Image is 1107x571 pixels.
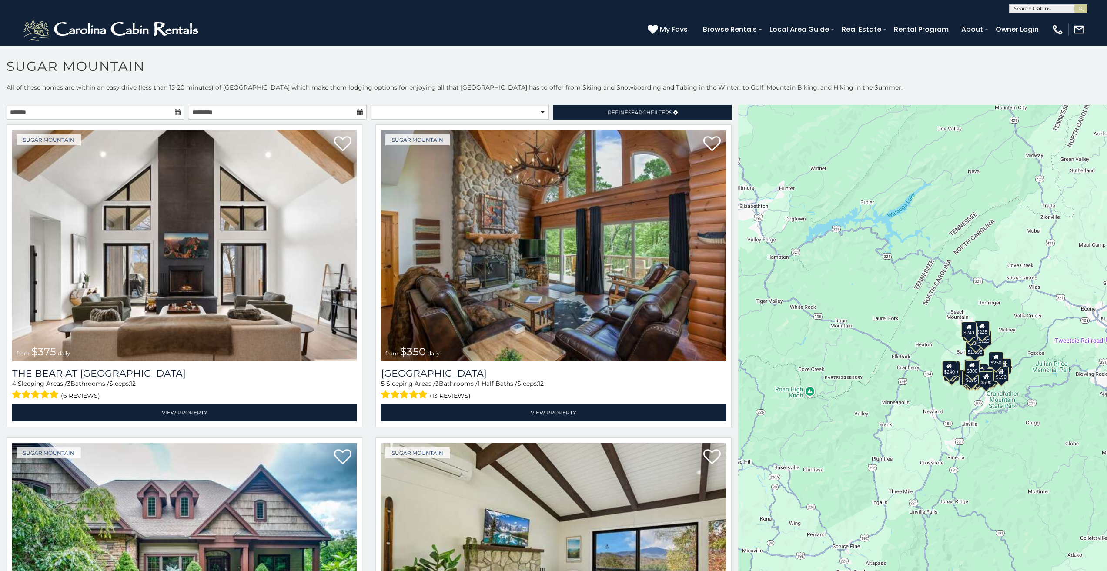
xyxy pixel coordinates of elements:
[400,345,426,358] span: $350
[965,341,984,357] div: $1,095
[17,447,81,458] a: Sugar Mountain
[430,390,471,401] span: (13 reviews)
[381,130,726,361] a: Grouse Moor Lodge from $350 daily
[965,359,980,375] div: $265
[58,350,70,357] span: daily
[1073,23,1085,36] img: mail-regular-white.png
[991,22,1043,37] a: Owner Login
[964,369,979,385] div: $175
[993,366,1008,382] div: $190
[628,109,651,116] span: Search
[381,380,385,387] span: 5
[538,380,544,387] span: 12
[17,350,30,357] span: from
[703,135,721,154] a: Add to favorites
[12,379,357,401] div: Sleeping Areas / Bathrooms / Sleeps:
[31,345,56,358] span: $375
[965,360,980,376] div: $300
[435,380,439,387] span: 3
[765,22,833,37] a: Local Area Guide
[974,321,989,337] div: $225
[553,105,731,120] a: RefineSearchFilters
[67,380,70,387] span: 3
[1052,23,1064,36] img: phone-regular-white.png
[660,24,688,35] span: My Favs
[12,130,357,361] a: The Bear At Sugar Mountain from $375 daily
[837,22,886,37] a: Real Estate
[334,448,351,467] a: Add to favorites
[22,17,202,43] img: White-1-2.png
[703,448,721,467] a: Add to favorites
[61,390,100,401] span: (6 reviews)
[334,135,351,154] a: Add to favorites
[977,330,991,346] div: $125
[973,364,988,380] div: $200
[381,379,726,401] div: Sleeping Areas / Bathrooms / Sleeps:
[428,350,440,357] span: daily
[381,130,726,361] img: Grouse Moor Lodge
[385,447,450,458] a: Sugar Mountain
[699,22,761,37] a: Browse Rentals
[12,367,357,379] h3: The Bear At Sugar Mountain
[648,24,690,35] a: My Favs
[478,380,517,387] span: 1 Half Baths /
[988,352,1003,367] div: $250
[381,404,726,421] a: View Property
[12,130,357,361] img: The Bear At Sugar Mountain
[12,404,357,421] a: View Property
[997,358,1011,374] div: $155
[385,134,450,145] a: Sugar Mountain
[381,367,726,379] a: [GEOGRAPHIC_DATA]
[608,109,672,116] span: Refine Filters
[979,371,993,387] div: $500
[964,359,979,375] div: $190
[957,22,987,37] a: About
[961,322,976,337] div: $240
[385,350,398,357] span: from
[962,370,977,386] div: $155
[17,134,81,145] a: Sugar Mountain
[890,22,953,37] a: Rental Program
[942,361,957,377] div: $240
[130,380,136,387] span: 12
[12,367,357,379] a: The Bear At [GEOGRAPHIC_DATA]
[983,369,998,384] div: $195
[381,367,726,379] h3: Grouse Moor Lodge
[12,380,16,387] span: 4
